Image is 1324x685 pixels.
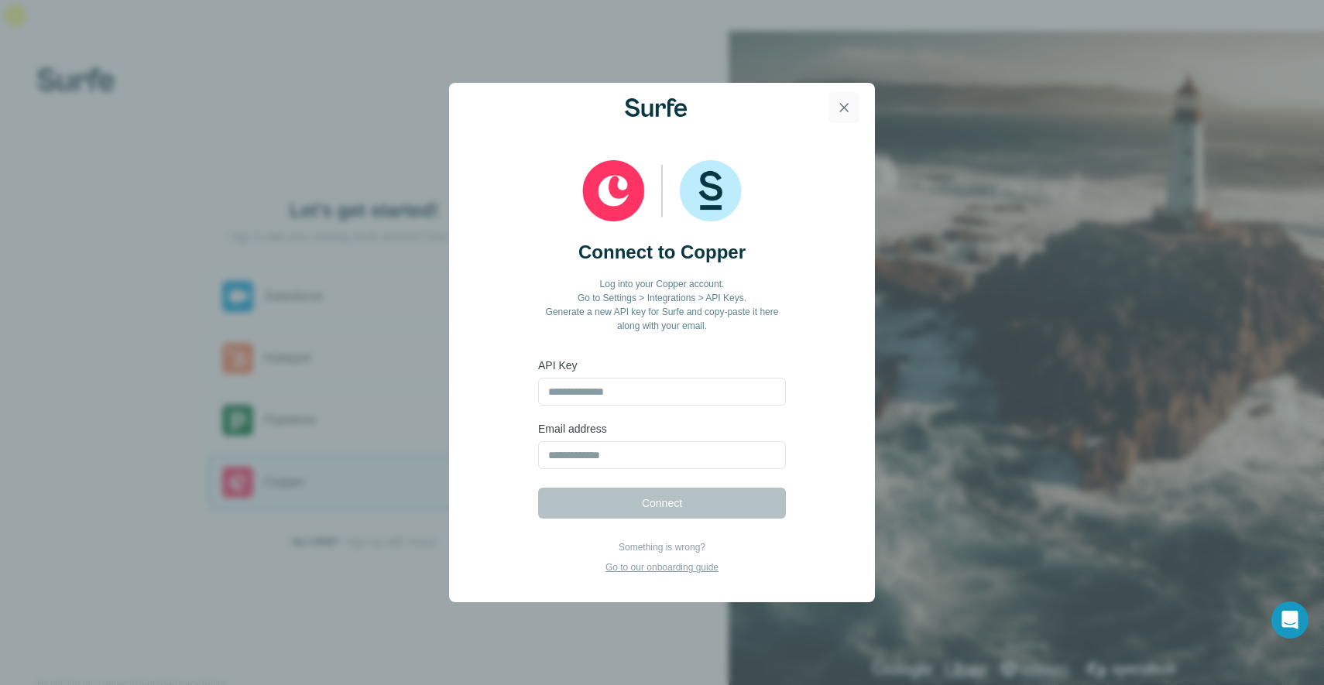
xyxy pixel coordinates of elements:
[538,358,786,373] label: API Key
[538,421,786,437] label: Email address
[625,98,687,117] img: Surfe Logo
[582,160,742,222] img: Copper and Surfe logos
[1271,601,1309,639] div: Open Intercom Messenger
[605,560,719,574] p: Go to our onboarding guide
[605,540,719,554] p: Something is wrong?
[538,277,786,333] p: Log into your Copper account. Go to Settings > Integrations > API Keys. Generate a new API key fo...
[578,240,746,265] h2: Connect to Copper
